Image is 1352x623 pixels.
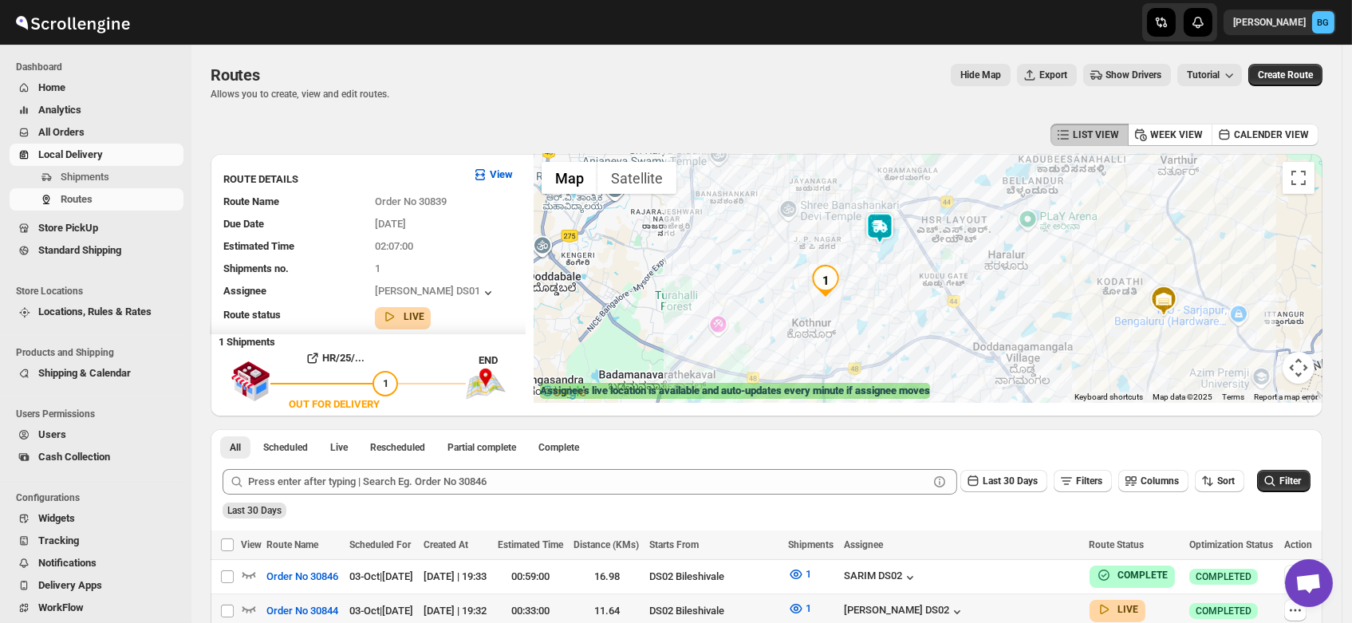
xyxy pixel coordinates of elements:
[220,436,250,459] button: All routes
[1224,10,1336,35] button: User menu
[266,539,318,550] span: Route Name
[266,603,338,619] span: Order No 30844
[16,346,183,359] span: Products and Shipping
[223,285,266,297] span: Assignee
[61,171,109,183] span: Shipments
[1222,392,1244,401] a: Terms (opens in new tab)
[1187,69,1220,81] span: Tutorial
[10,446,183,468] button: Cash Collection
[649,603,778,619] div: DS02 Bileshivale
[1118,570,1169,581] b: COMPLETE
[10,301,183,323] button: Locations, Rules & Rates
[1177,64,1242,86] button: Tutorial
[375,285,496,301] div: [PERSON_NAME] DS01
[960,69,1001,81] span: Hide Map
[322,352,365,364] b: HR/25/...
[38,222,98,234] span: Store PickUp
[10,597,183,619] button: WorkFlow
[16,61,183,73] span: Dashboard
[574,569,640,585] div: 16.98
[498,539,563,550] span: Estimated Time
[10,507,183,530] button: Widgets
[538,382,590,403] img: Google
[540,383,930,399] label: Assignee's live location is available and auto-updates every minute if assignee moves
[223,240,294,252] span: Estimated Time
[538,382,590,403] a: Open this area in Google Maps (opens a new window)
[38,512,75,524] span: Widgets
[375,262,380,274] span: 1
[289,396,380,412] div: OUT FOR DELIVERY
[1212,124,1318,146] button: CALENDER VIEW
[597,162,676,194] button: Show satellite imagery
[375,240,413,252] span: 02:07:00
[223,195,279,207] span: Route Name
[1279,475,1301,487] span: Filter
[266,569,338,585] span: Order No 30846
[404,311,424,322] b: LIVE
[1054,470,1112,492] button: Filters
[1248,64,1322,86] button: Create Route
[844,570,918,586] div: SARIM DS02
[349,605,413,617] span: 03-Oct | [DATE]
[38,104,81,116] span: Analytics
[1050,124,1129,146] button: LIST VIEW
[1318,18,1330,28] text: BG
[38,306,152,317] span: Locations, Rules & Rates
[38,579,102,591] span: Delivery Apps
[223,172,459,187] h3: ROUTE DETAILS
[38,451,110,463] span: Cash Collection
[844,539,883,550] span: Assignee
[10,424,183,446] button: Users
[38,81,65,93] span: Home
[498,569,564,585] div: 00:59:00
[16,408,183,420] span: Users Permissions
[1195,470,1244,492] button: Sort
[349,570,413,582] span: 03-Oct | [DATE]
[1234,128,1309,141] span: CALENDER VIEW
[10,362,183,384] button: Shipping & Calendar
[463,162,522,187] button: View
[10,166,183,188] button: Shipments
[1096,567,1169,583] button: COMPLETE
[257,564,348,589] button: Order No 30846
[10,99,183,121] button: Analytics
[211,65,260,85] span: Routes
[1257,470,1311,492] button: Filter
[211,328,275,348] b: 1 Shipments
[490,168,513,180] b: View
[38,557,97,569] span: Notifications
[960,470,1047,492] button: Last 30 Days
[375,195,447,207] span: Order No 30839
[1076,475,1102,487] span: Filters
[270,345,398,371] button: HR/25/...
[16,491,183,504] span: Configurations
[424,569,487,585] div: [DATE] | 19:33
[1096,601,1139,617] button: LIVE
[1189,539,1273,550] span: Optimization Status
[38,428,66,440] span: Users
[1196,570,1251,583] span: COMPLETED
[38,534,79,546] span: Tracking
[447,441,516,454] span: Partial complete
[778,596,821,621] button: 1
[241,539,262,550] span: View
[38,244,121,256] span: Standard Shipping
[223,218,264,230] span: Due Date
[574,603,640,619] div: 11.64
[951,64,1011,86] button: Map action label
[330,441,348,454] span: Live
[1233,16,1306,29] p: [PERSON_NAME]
[806,568,811,580] span: 1
[788,539,834,550] span: Shipments
[538,441,579,454] span: Complete
[223,262,289,274] span: Shipments no.
[1039,69,1067,81] span: Export
[248,469,928,495] input: Press enter after typing | Search Eg. Order No 30846
[38,601,84,613] span: WorkFlow
[1073,128,1119,141] span: LIST VIEW
[227,505,282,516] span: Last 30 Days
[424,539,468,550] span: Created At
[10,574,183,597] button: Delivery Apps
[10,77,183,99] button: Home
[810,265,842,297] div: 1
